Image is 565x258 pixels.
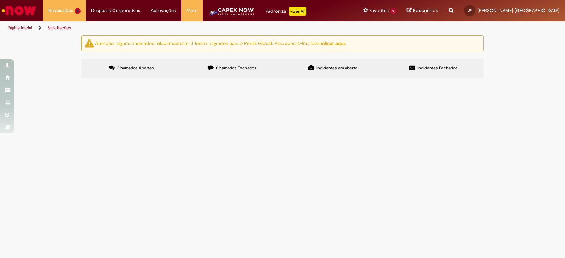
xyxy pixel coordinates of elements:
span: [PERSON_NAME] [GEOGRAPHIC_DATA] [477,7,560,13]
img: ServiceNow [1,4,37,18]
span: Chamados Fechados [216,65,256,71]
p: +GenAi [289,7,306,16]
span: More [186,7,197,14]
span: JP [468,8,472,13]
div: Padroniza [266,7,306,16]
span: Aprovações [151,7,176,14]
span: Despesas Corporativas [91,7,140,14]
span: 8 [75,8,81,14]
span: Incidentes Fechados [417,65,458,71]
span: 9 [390,8,396,14]
span: Requisições [48,7,73,14]
ul: Trilhas de página [5,21,371,35]
a: Página inicial [8,25,32,31]
span: Rascunhos [413,7,438,14]
a: Solicitações [47,25,71,31]
span: Chamados Abertos [117,65,154,71]
span: Favoritos [369,7,389,14]
img: CapexLogo5.png [208,7,255,21]
ng-bind-html: Atenção: alguns chamados relacionados a T.I foram migrados para o Portal Global. Para acessá-los,... [95,40,346,46]
a: clicar aqui. [322,40,346,46]
span: Incidentes em aberto [316,65,357,71]
a: Rascunhos [407,7,438,14]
